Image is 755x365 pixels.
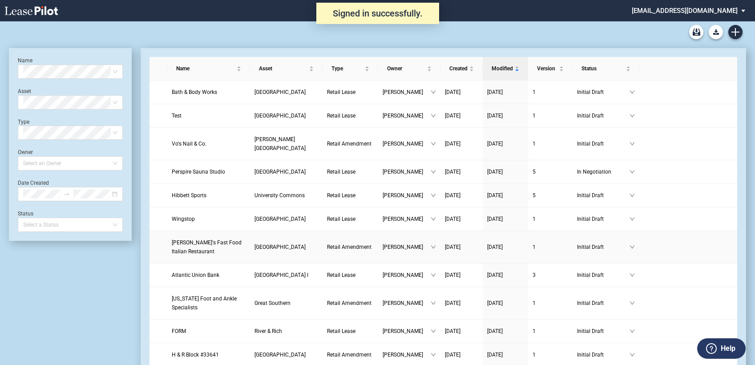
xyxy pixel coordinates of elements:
span: Initial Draft [577,111,630,120]
a: Retail Amendment [327,139,374,148]
span: 1 [533,328,536,334]
a: [DATE] [487,191,524,200]
a: 1 [533,88,568,97]
span: down [431,89,436,95]
span: Test [172,113,182,119]
span: down [431,272,436,278]
span: [DATE] [487,300,503,306]
a: 1 [533,350,568,359]
span: FORM [172,328,186,334]
a: Great Southern [254,299,318,308]
th: Modified [483,57,528,81]
div: Signed in successfully. [316,3,439,24]
span: Modified [492,64,513,73]
span: Asset [259,64,307,73]
span: down [630,300,635,306]
span: WestPointe Plaza [254,244,306,250]
span: Cross Creek [254,89,306,95]
a: Atlantic Union Bank [172,271,246,280]
a: [DATE] [487,215,524,223]
a: [GEOGRAPHIC_DATA] I [254,271,318,280]
a: 5 [533,167,568,176]
a: [DATE] [445,271,478,280]
span: Retail Amendment [327,352,371,358]
a: [DATE] [487,111,524,120]
span: [DATE] [445,244,460,250]
md-menu: Download Blank Form List [706,25,726,39]
span: down [431,141,436,146]
span: Perspire Sauna Studio [172,169,225,175]
a: 1 [533,215,568,223]
span: Retail Lease [327,113,355,119]
span: down [630,328,635,334]
span: Retail Amendment [327,141,371,147]
span: Name [176,64,235,73]
span: down [630,193,635,198]
span: 5 [533,169,536,175]
span: H & R Block #33641 [172,352,219,358]
span: [PERSON_NAME] [383,167,431,176]
a: [DATE] [445,111,478,120]
a: [DATE] [445,167,478,176]
span: Created [449,64,468,73]
a: Hibbett Sports [172,191,246,200]
span: Winchester Square [254,352,306,358]
a: [GEOGRAPHIC_DATA] [254,88,318,97]
a: Retail Lease [327,271,374,280]
span: Pickerington Square [254,113,306,119]
span: to [64,191,70,197]
a: Wingstop [172,215,246,223]
span: Owner [387,64,425,73]
span: River & Rich [254,328,282,334]
a: [GEOGRAPHIC_DATA] [254,243,318,251]
span: down [431,328,436,334]
span: [DATE] [487,89,503,95]
th: Status [573,57,639,81]
a: [DATE] [445,243,478,251]
a: [DATE] [445,88,478,97]
span: Ohio Foot and Ankle Specialists [172,296,237,311]
a: Create new document [728,25,743,39]
th: Created [440,57,483,81]
a: Retail Lease [327,111,374,120]
span: [PERSON_NAME] [383,350,431,359]
a: [DATE] [487,299,524,308]
span: [DATE] [487,192,503,199]
span: [DATE] [445,113,460,119]
span: [DATE] [445,300,460,306]
th: Type [323,57,378,81]
span: [DATE] [445,272,460,278]
span: Avery Square [254,136,306,151]
span: [PERSON_NAME] [383,215,431,223]
th: Owner [378,57,440,81]
a: Retail Lease [327,191,374,200]
a: [DATE] [445,350,478,359]
span: University Commons [254,192,305,199]
span: swap-right [64,191,70,197]
span: Park West Village II [254,169,306,175]
a: Retail Lease [327,167,374,176]
span: [DATE] [445,89,460,95]
a: 1 [533,111,568,120]
span: [DATE] [445,169,460,175]
span: Retail Lease [327,169,355,175]
span: down [431,193,436,198]
span: [PERSON_NAME] [383,139,431,148]
span: down [630,113,635,118]
a: [GEOGRAPHIC_DATA] [254,350,318,359]
span: down [630,352,635,357]
span: Atlantic Union Bank [172,272,219,278]
a: 5 [533,191,568,200]
span: Bath & Body Works [172,89,217,95]
span: [DATE] [445,328,460,334]
a: Retail Amendment [327,299,374,308]
a: [DATE] [445,215,478,223]
a: [DATE] [445,327,478,336]
span: [DATE] [487,244,503,250]
span: [DATE] [487,169,503,175]
a: Retail Lease [327,215,374,223]
span: Initial Draft [577,88,630,97]
button: Help [697,338,746,359]
span: down [630,244,635,250]
span: Initial Draft [577,271,630,280]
